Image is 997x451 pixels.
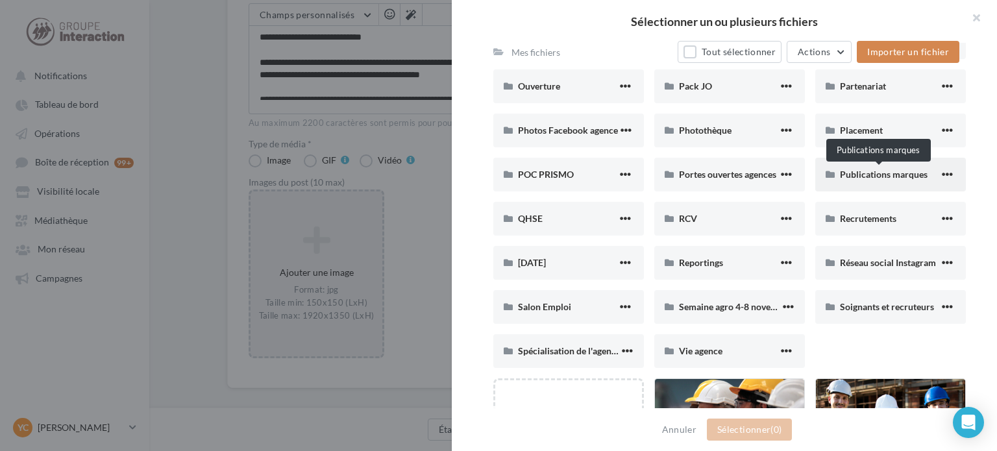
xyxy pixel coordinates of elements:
[518,125,618,136] span: Photos Facebook agence
[770,424,782,435] span: (0)
[679,125,732,136] span: Photothèque
[518,169,574,180] span: POC PRISMO
[657,422,702,437] button: Annuler
[840,301,934,312] span: Soignants et recruteurs
[679,257,723,268] span: Reportings
[867,46,949,57] span: Importer un fichier
[518,80,560,91] span: Ouverture
[840,80,886,91] span: Partenariat
[840,257,936,268] span: Réseau social Instagram
[518,345,621,356] span: Spécialisation de l'agence
[679,301,815,312] span: Semaine agro 4-8 novembre 2024
[798,46,830,57] span: Actions
[840,213,896,224] span: Recrutements
[840,169,928,180] span: Publications marques
[679,80,712,91] span: Pack JO
[511,46,560,59] div: Mes fichiers
[826,139,931,162] div: Publications marques
[840,125,883,136] span: Placement
[518,213,543,224] span: QHSE
[679,169,776,180] span: Portes ouvertes agences
[953,407,984,438] div: Open Intercom Messenger
[678,41,782,63] button: Tout sélectionner
[679,345,722,356] span: Vie agence
[787,41,852,63] button: Actions
[857,41,959,63] button: Importer un fichier
[707,419,792,441] button: Sélectionner(0)
[473,16,976,27] h2: Sélectionner un ou plusieurs fichiers
[518,301,571,312] span: Salon Emploi
[679,213,697,224] span: RCV
[518,257,546,268] span: [DATE]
